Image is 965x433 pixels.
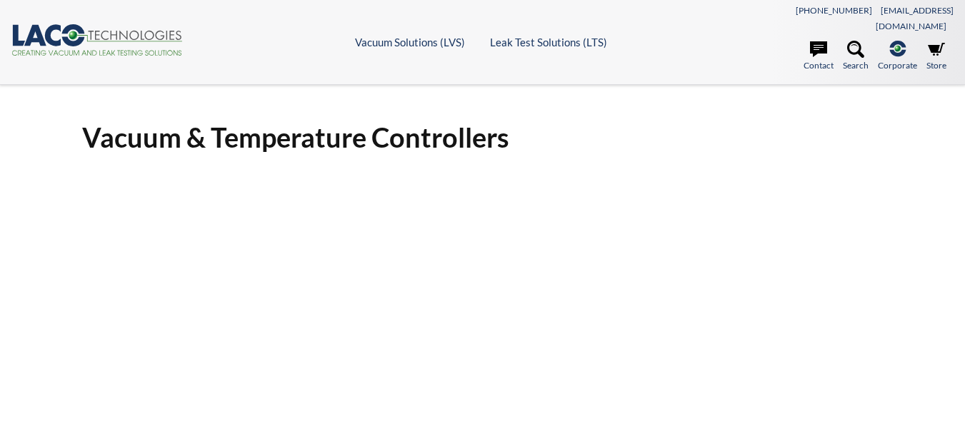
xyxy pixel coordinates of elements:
[876,5,954,31] a: [EMAIL_ADDRESS][DOMAIN_NAME]
[796,5,872,16] a: [PHONE_NUMBER]
[843,41,869,72] a: Search
[355,36,465,49] a: Vacuum Solutions (LVS)
[490,36,607,49] a: Leak Test Solutions (LTS)
[82,120,883,155] h1: Vacuum & Temperature Controllers
[926,41,946,72] a: Store
[804,41,834,72] a: Contact
[878,58,917,72] span: Corporate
